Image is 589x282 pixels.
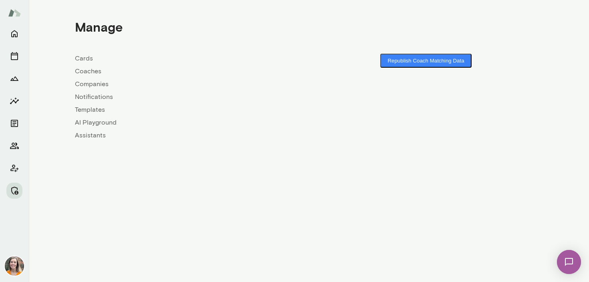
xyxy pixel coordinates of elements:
a: AI Playground [75,118,309,127]
button: Growth Plan [6,70,22,87]
a: Cards [75,54,309,63]
button: Sessions [6,48,22,64]
a: Companies [75,79,309,89]
a: Notifications [75,92,309,102]
img: Carrie Kelly [5,256,24,276]
a: Assistants [75,131,309,140]
button: Manage [6,183,22,199]
button: Client app [6,160,22,176]
img: Mento [8,5,21,20]
a: Templates [75,105,309,115]
button: Members [6,138,22,154]
a: Coaches [75,66,309,76]
button: Insights [6,93,22,109]
button: Republish Coach Matching Data [380,54,471,68]
button: Home [6,26,22,42]
h4: Manage [75,19,123,34]
button: Documents [6,115,22,131]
